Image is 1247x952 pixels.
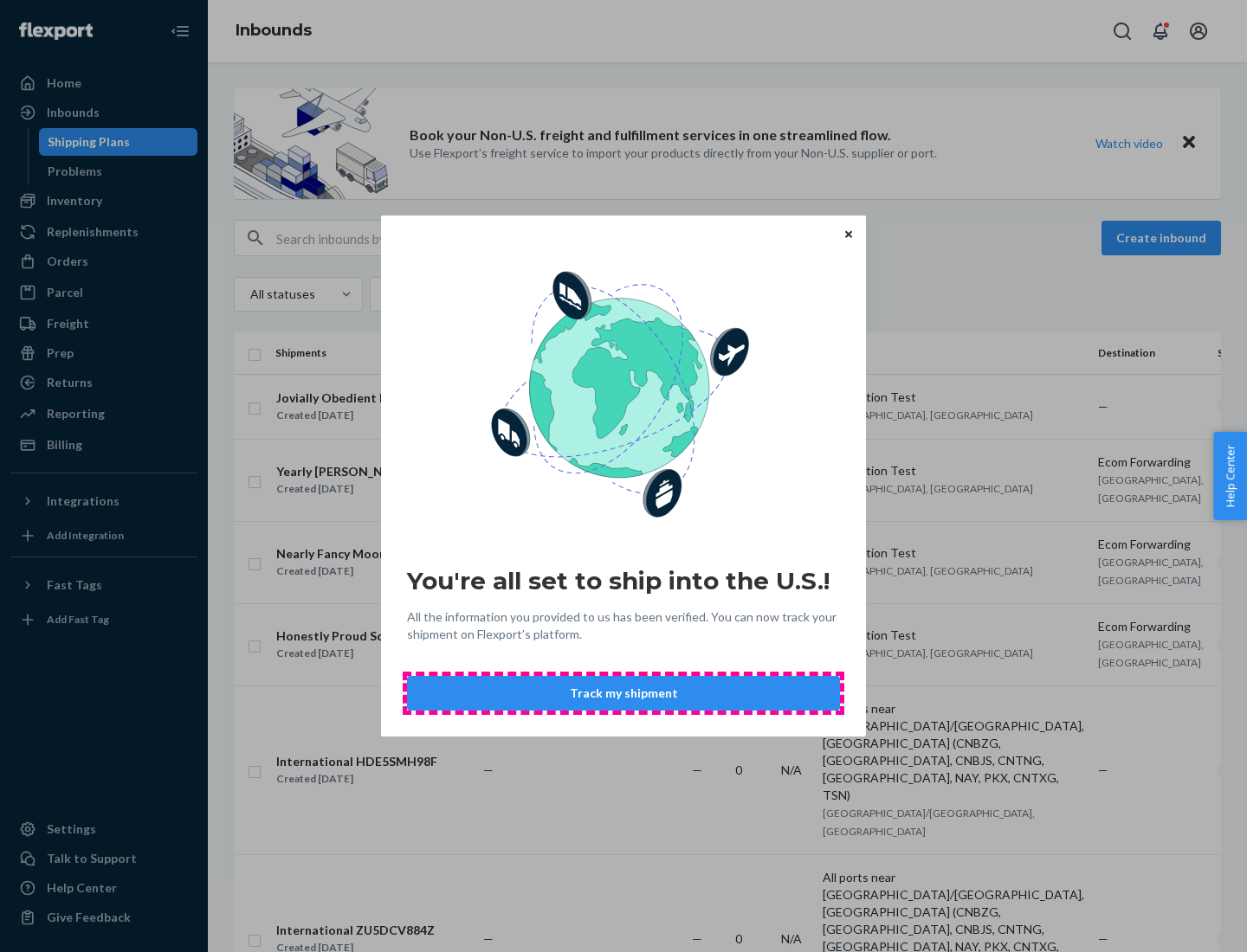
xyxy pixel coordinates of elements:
[840,224,857,243] button: Close
[1213,432,1247,520] button: Help Center
[407,676,840,711] button: Track my shipment
[407,565,840,596] h2: You're all set to ship into the U.S.!
[407,608,840,643] span: All the information you provided to us has been verified. You can now track your shipment on Flex...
